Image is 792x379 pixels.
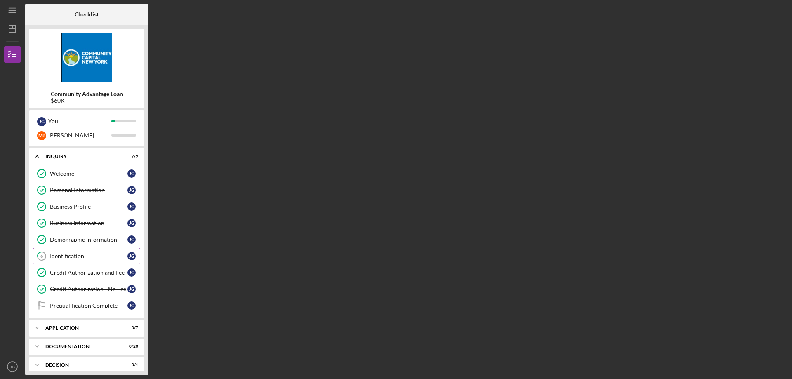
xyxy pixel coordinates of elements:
[50,170,127,177] div: Welcome
[33,165,140,182] a: WelcomeJG
[50,286,127,292] div: Credit Authorization - No Fee
[45,154,118,159] div: Inquiry
[50,253,127,259] div: Identification
[33,198,140,215] a: Business ProfileJG
[40,254,43,259] tspan: 6
[50,220,127,226] div: Business Information
[45,363,118,367] div: Decision
[123,344,138,349] div: 0 / 20
[45,344,118,349] div: Documentation
[33,215,140,231] a: Business InformationJG
[75,11,99,18] b: Checklist
[10,365,15,369] text: JG
[33,264,140,281] a: Credit Authorization and FeeJG
[37,117,46,126] div: J G
[123,363,138,367] div: 0 / 1
[123,154,138,159] div: 7 / 9
[127,186,136,194] div: J G
[50,187,127,193] div: Personal Information
[127,235,136,244] div: J G
[127,202,136,211] div: J G
[37,131,46,140] div: M P
[48,128,111,142] div: [PERSON_NAME]
[4,358,21,375] button: JG
[127,169,136,178] div: J G
[127,285,136,293] div: J G
[33,182,140,198] a: Personal InformationJG
[127,252,136,260] div: J G
[127,268,136,277] div: J G
[127,301,136,310] div: J G
[50,269,127,276] div: Credit Authorization and Fee
[29,33,144,82] img: Product logo
[48,114,111,128] div: You
[50,302,127,309] div: Prequalification Complete
[33,248,140,264] a: 6IdentificationJG
[33,281,140,297] a: Credit Authorization - No FeeJG
[45,325,118,330] div: Application
[51,91,123,97] b: Community Advantage Loan
[33,231,140,248] a: Demographic InformationJG
[51,97,123,104] div: $60K
[50,203,127,210] div: Business Profile
[33,297,140,314] a: Prequalification CompleteJG
[123,325,138,330] div: 0 / 7
[50,236,127,243] div: Demographic Information
[127,219,136,227] div: J G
